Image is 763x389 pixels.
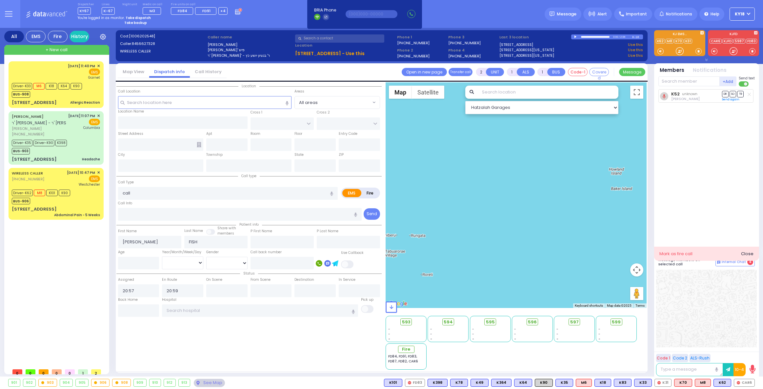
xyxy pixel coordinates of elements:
label: Call Type [118,180,134,185]
span: KY18 [735,11,745,17]
label: [PHONE_NUMBER] [448,53,481,58]
span: M6 [33,83,45,90]
button: Members [660,67,684,74]
a: [STREET_ADDRESS] [499,42,533,48]
img: message.svg [550,11,554,16]
div: BLS [555,379,573,387]
div: 912 [164,379,175,386]
label: [PERSON_NAME] [208,42,293,48]
span: K101 [46,190,58,196]
label: [PHONE_NUMBER] [448,40,481,45]
span: 4 [747,259,753,265]
img: red-radio-icon.svg [657,381,661,384]
div: Mark as fire call [659,251,693,257]
label: Cross 2 [317,110,330,115]
span: Fire [402,346,410,353]
div: 908 [112,379,131,386]
a: K31 [684,39,692,44]
label: Street Address [118,131,143,136]
div: FD84, FD91, FD83, FD87, FD82, CAR6 [388,354,424,364]
span: 597 [570,319,579,325]
img: red-radio-icon.svg [408,381,411,384]
div: K364 [491,379,512,387]
label: Floor [294,131,302,136]
span: Driver-K90 [33,140,54,146]
label: Back Home [118,297,138,302]
label: Hospital [162,297,176,302]
span: Phone 4 [448,48,497,53]
label: Cross 1 [251,110,262,115]
a: Open in new page [402,68,447,76]
span: - [556,327,558,332]
div: BLS [514,379,532,387]
span: ✕ [97,63,100,69]
button: +Add [720,76,737,86]
div: CAR6 [734,379,755,387]
span: 596 [528,319,537,325]
span: FD91 [202,8,211,13]
span: [PERSON_NAME] [12,126,66,132]
div: Fire [48,31,68,42]
span: [1006202548] [129,33,155,39]
button: Code 1 [656,354,671,362]
div: Headache [82,157,100,162]
span: 2 [91,369,101,374]
label: Call Info [118,201,132,206]
span: 599 [612,319,621,325]
label: From Scene [251,277,271,282]
span: Status [240,271,258,276]
span: You're logged in as monitor. [78,15,125,20]
div: K35 [555,379,573,387]
a: [STREET_ADDRESS][US_STATE] [499,53,554,58]
span: - [514,337,516,341]
button: Drag Pegman onto the map to open Street View [630,287,643,300]
span: [DATE] 10:47 PM [67,170,95,175]
div: Allergic Reaction [70,100,100,105]
span: - [598,327,600,332]
span: - [430,337,432,341]
span: + New call [46,47,68,53]
span: [PHONE_NUMBER] [12,176,44,182]
span: M3 [150,8,155,13]
div: 909 [134,379,146,386]
label: KJFD [708,32,759,37]
span: Garnet [88,75,100,80]
span: DR [722,91,729,97]
div: [STREET_ADDRESS] [12,99,57,106]
span: FD84 [178,8,187,13]
span: - [556,332,558,337]
span: EMS [89,175,100,182]
div: M6 [576,379,592,387]
label: EMS [342,189,361,197]
label: Lines [102,3,115,7]
label: City [118,152,125,157]
div: K90 [535,379,553,387]
div: K70 [674,379,692,387]
span: Phone 1 [397,34,446,40]
button: Message [619,68,645,76]
span: ✕ [97,170,100,175]
a: K70 [674,39,683,44]
span: K90 [59,190,70,196]
button: Covered [589,68,609,76]
div: ALS [674,379,692,387]
label: On Scene [206,277,222,282]
span: 0 [65,369,75,374]
label: En Route [162,277,177,282]
label: Assigned [118,277,134,282]
span: BUS-903 [12,148,30,154]
span: - [430,332,432,337]
span: ✕ [97,113,100,119]
label: [PHONE_NUMBER] [397,53,430,58]
label: First Name [118,229,137,234]
span: Call type [238,174,260,178]
span: K18 [46,83,57,90]
span: TR [737,91,744,97]
div: Abdominal Pain - 5 Weeks [54,213,100,217]
div: All [4,31,24,42]
label: Last 3 location [499,34,571,40]
label: State [294,152,304,157]
button: BUS [547,68,565,76]
input: Search location here [118,96,292,109]
span: 0 [26,369,35,374]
